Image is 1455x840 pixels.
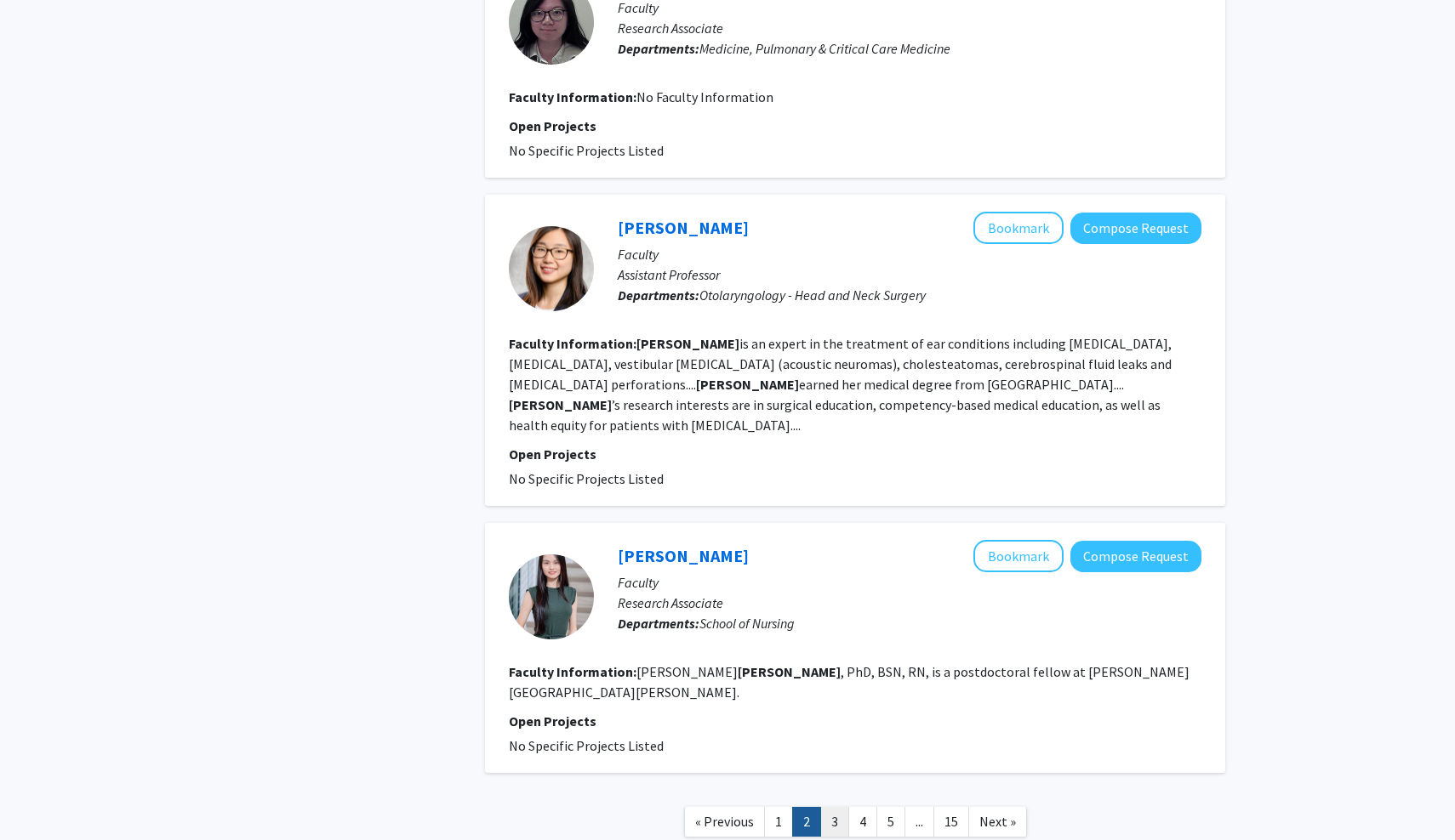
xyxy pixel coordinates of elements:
[968,807,1027,837] a: Next
[695,813,754,830] span: « Previous
[509,444,1201,464] p: Open Projects
[848,807,877,837] a: 4
[764,807,793,837] a: 1
[699,40,950,57] span: Medicine, Pulmonary & Critical Care Medicine
[696,376,799,393] b: [PERSON_NAME]
[509,142,664,159] span: No Specific Projects Listed
[618,244,1201,264] p: Faculty
[509,335,1172,434] fg-read-more: is an expert in the treatment of ear conditions including [MEDICAL_DATA], [MEDICAL_DATA], vestibu...
[618,545,749,566] a: [PERSON_NAME]
[509,88,636,105] b: Faculty Information:
[509,116,1201,136] p: Open Projects
[509,711,1201,731] p: Open Projects
[684,807,765,837] a: Previous
[618,40,699,57] b: Departments:
[636,88,773,105] span: No Faculty Information
[13,763,72,827] iframe: Chat
[509,737,664,754] span: No Specific Projects Listed
[618,287,699,304] b: Departments:
[979,813,1016,830] span: Next »
[618,217,749,238] a: [PERSON_NAME]
[973,212,1064,244] button: Add Jenny Chen to Bookmarks
[618,615,699,632] b: Departments:
[973,540,1064,572] button: Add Yuling Chen to Bookmarks
[509,663,1190,701] fg-read-more: [PERSON_NAME] , PhD, BSN, RN, is a postdoctoral fellow at [PERSON_NAME][GEOGRAPHIC_DATA][PERSON_N...
[792,807,821,837] a: 2
[509,663,636,680] b: Faculty Information:
[509,335,636,352] b: Faculty Information:
[509,470,664,487] span: No Specific Projects Listed
[636,335,739,352] b: [PERSON_NAME]
[618,18,1201,38] p: Research Associate
[699,287,926,304] span: Otolaryngology - Head and Neck Surgery
[916,813,923,830] span: ...
[820,807,849,837] a: 3
[618,572,1201,593] p: Faculty
[1070,541,1201,572] button: Compose Request to Yuling Chen
[738,663,841,680] b: [PERSON_NAME]
[509,396,612,413] b: [PERSON_NAME]
[933,807,969,837] a: 15
[699,615,795,632] span: School of Nursing
[1070,213,1201,244] button: Compose Request to Jenny Chen
[618,264,1201,285] p: Assistant Professor
[618,593,1201,613] p: Research Associate
[876,807,905,837] a: 5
